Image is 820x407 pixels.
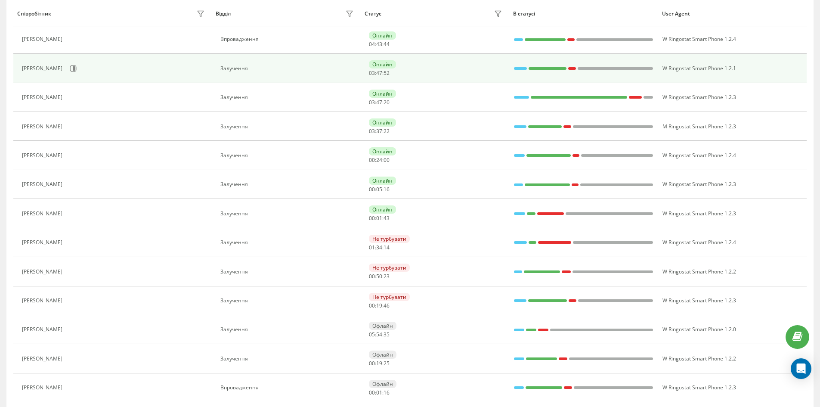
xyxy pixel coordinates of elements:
[369,244,375,251] span: 01
[369,380,396,388] div: Офлайн
[384,273,390,280] span: 23
[662,65,736,72] span: W Ringostat Smart Phone 1.2.1
[662,297,736,304] span: W Ringostat Smart Phone 1.2.3
[369,156,375,164] span: 00
[369,186,390,193] div: : :
[662,11,803,17] div: User Agent
[22,124,65,130] div: [PERSON_NAME]
[376,389,382,396] span: 01
[369,69,375,77] span: 03
[662,355,736,362] span: W Ringostat Smart Phone 1.2.2
[384,244,390,251] span: 14
[369,157,390,163] div: : :
[369,177,396,185] div: Онлайн
[22,239,65,245] div: [PERSON_NAME]
[369,186,375,193] span: 00
[369,331,375,338] span: 05
[369,60,396,68] div: Онлайн
[365,11,381,17] div: Статус
[369,90,396,98] div: Онлайн
[220,269,356,275] div: Залучення
[220,385,356,391] div: Впровадження
[376,302,382,309] span: 19
[22,94,65,100] div: [PERSON_NAME]
[369,389,375,396] span: 00
[376,127,382,135] span: 37
[384,302,390,309] span: 46
[662,326,736,333] span: W Ringostat Smart Phone 1.2.0
[220,356,356,362] div: Залучення
[220,211,356,217] div: Залучення
[376,186,382,193] span: 05
[369,128,390,134] div: : :
[662,384,736,391] span: W Ringostat Smart Phone 1.2.3
[369,235,410,243] div: Не турбувати
[662,210,736,217] span: W Ringostat Smart Phone 1.2.3
[369,215,390,221] div: : :
[369,332,390,338] div: : :
[220,152,356,158] div: Залучення
[376,214,382,222] span: 01
[662,239,736,246] span: W Ringostat Smart Phone 1.2.4
[22,298,65,304] div: [PERSON_NAME]
[369,214,375,222] span: 00
[369,322,396,330] div: Офлайн
[376,40,382,48] span: 43
[22,36,65,42] div: [PERSON_NAME]
[369,31,396,40] div: Онлайн
[220,94,356,100] div: Залучення
[216,11,231,17] div: Відділ
[369,351,396,359] div: Офлайн
[791,358,811,379] div: Open Intercom Messenger
[384,156,390,164] span: 00
[220,239,356,245] div: Залучення
[369,390,390,396] div: : :
[369,245,390,251] div: : :
[369,41,390,47] div: : :
[220,326,356,332] div: Залучення
[369,127,375,135] span: 03
[376,99,382,106] span: 47
[376,156,382,164] span: 24
[662,93,736,101] span: W Ringostat Smart Phone 1.2.3
[384,69,390,77] span: 52
[384,127,390,135] span: 22
[369,273,390,280] div: : :
[662,152,736,159] span: W Ringostat Smart Phone 1.2.4
[369,360,390,367] div: : :
[369,273,375,280] span: 00
[22,269,65,275] div: [PERSON_NAME]
[369,293,410,301] div: Не турбувати
[220,181,356,187] div: Залучення
[369,118,396,127] div: Онлайн
[22,385,65,391] div: [PERSON_NAME]
[22,65,65,71] div: [PERSON_NAME]
[384,99,390,106] span: 20
[384,360,390,367] span: 25
[376,360,382,367] span: 19
[384,40,390,48] span: 44
[384,186,390,193] span: 16
[376,244,382,251] span: 34
[220,298,356,304] div: Залучення
[513,11,654,17] div: В статусі
[662,35,736,43] span: W Ringostat Smart Phone 1.2.4
[22,181,65,187] div: [PERSON_NAME]
[17,11,51,17] div: Співробітник
[220,124,356,130] div: Залучення
[384,331,390,338] span: 35
[662,123,736,130] span: M Ringostat Smart Phone 1.2.3
[376,273,382,280] span: 50
[369,360,375,367] span: 00
[220,65,356,71] div: Залучення
[376,69,382,77] span: 47
[369,302,375,309] span: 00
[376,331,382,338] span: 54
[369,99,375,106] span: 03
[369,147,396,155] div: Онлайн
[22,152,65,158] div: [PERSON_NAME]
[369,303,390,309] div: : :
[384,214,390,222] span: 43
[22,211,65,217] div: [PERSON_NAME]
[369,264,410,272] div: Не турбувати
